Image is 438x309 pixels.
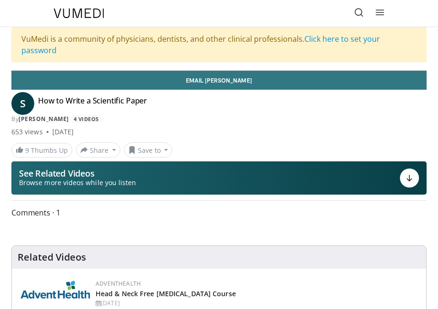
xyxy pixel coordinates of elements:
[124,142,173,158] button: Save to
[11,206,427,219] span: Comments 1
[25,146,29,155] span: 9
[96,289,236,298] a: Head & Neck Free [MEDICAL_DATA] Course
[54,9,104,18] img: VuMedi Logo
[38,96,147,111] h4: How to Write a Scientific Paper
[19,169,136,178] p: See Related Videos
[11,71,427,90] a: Email [PERSON_NAME]
[96,280,141,288] a: AdventHealth
[11,115,427,123] div: By
[52,127,74,137] div: [DATE]
[11,92,34,115] a: S
[11,143,72,158] a: 9 Thumbs Up
[19,178,136,187] span: Browse more videos while you listen
[11,127,43,137] span: 653 views
[11,161,427,195] button: See Related Videos Browse more videos while you listen
[76,142,120,158] button: Share
[19,115,69,123] a: [PERSON_NAME]
[96,299,419,308] div: [DATE]
[11,27,427,62] div: VuMedi is a community of physicians, dentists, and other clinical professionals.
[70,115,102,123] a: 4 Videos
[18,252,86,263] h4: Related Videos
[19,280,91,299] img: 5c3c682d-da39-4b33-93a5-b3fb6ba9580b.jpg.150x105_q85_autocrop_double_scale_upscale_version-0.2.jpg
